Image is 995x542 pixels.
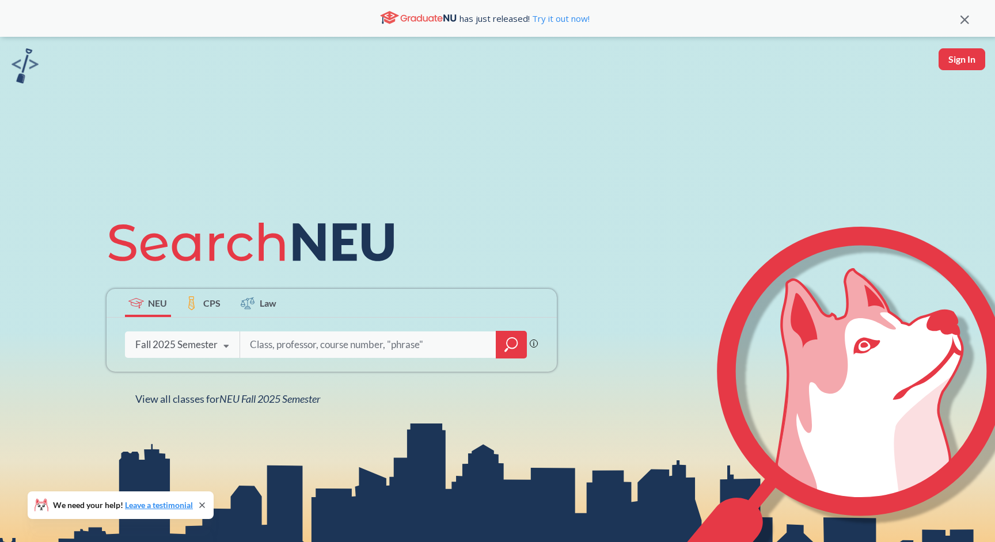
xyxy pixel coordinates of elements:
[148,296,167,310] span: NEU
[939,48,985,70] button: Sign In
[125,500,193,510] a: Leave a testimonial
[203,296,221,310] span: CPS
[12,48,39,87] a: sandbox logo
[504,337,518,353] svg: magnifying glass
[135,338,218,351] div: Fall 2025 Semester
[496,331,527,358] div: magnifying glass
[459,12,590,25] span: has just released!
[219,392,320,405] span: NEU Fall 2025 Semester
[53,501,193,509] span: We need your help!
[249,333,488,357] input: Class, professor, course number, "phrase"
[12,48,39,83] img: sandbox logo
[530,13,590,24] a: Try it out now!
[135,392,320,405] span: View all classes for
[260,296,276,310] span: Law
